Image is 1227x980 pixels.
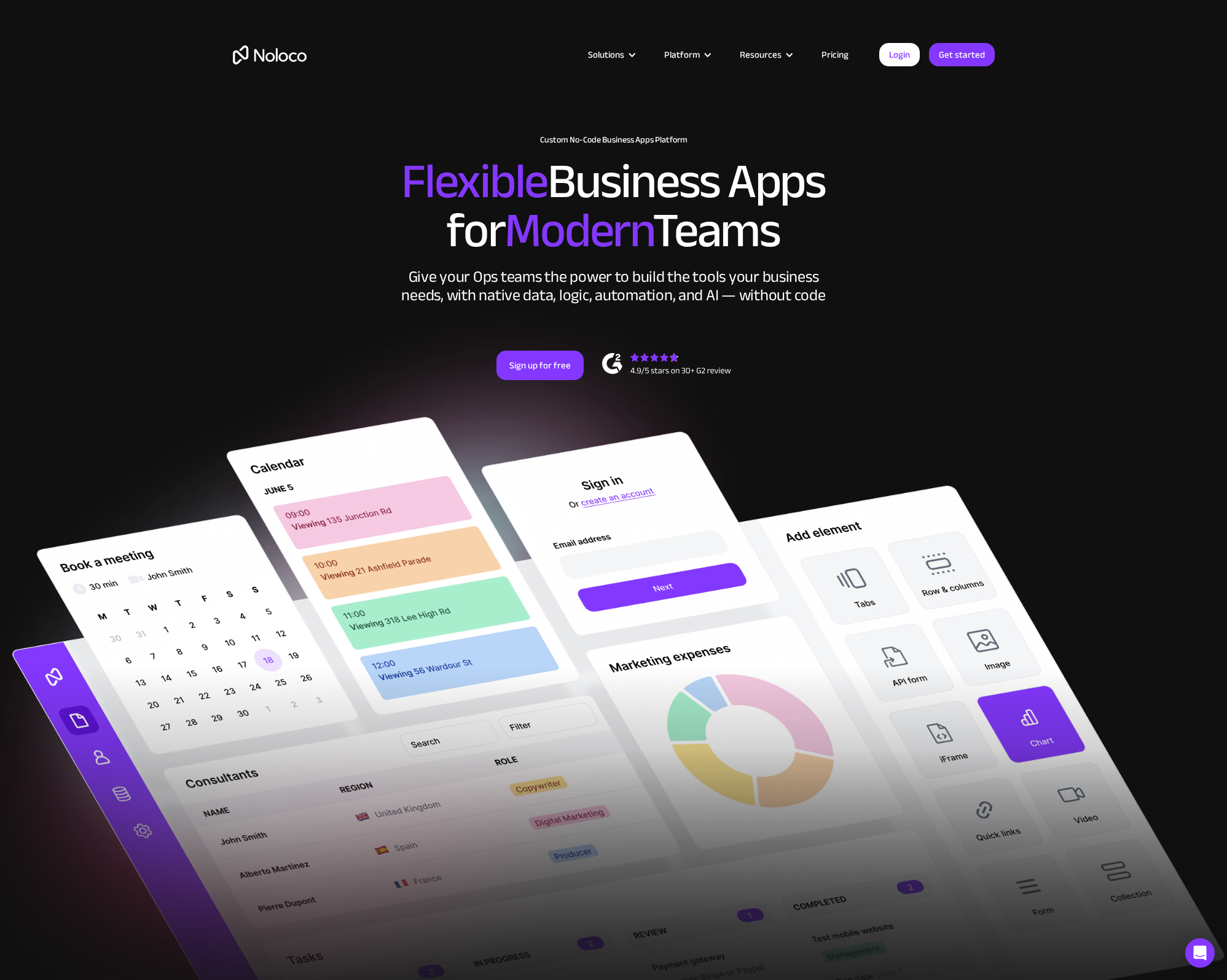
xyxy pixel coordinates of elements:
a: Pricing [806,47,864,63]
div: Resources [740,47,782,63]
div: Solutions [573,47,649,63]
a: Get started [929,43,995,66]
div: Resources [724,47,806,63]
span: Modern [504,185,653,276]
div: Give your Ops teams the power to build the tools your business needs, with native data, logic, au... [399,268,829,305]
a: Sign up for free [496,351,584,380]
div: Platform [664,47,700,63]
h2: Business Apps for Teams [233,157,995,255]
a: Login [879,43,920,66]
a: home [233,45,307,64]
div: Platform [649,47,724,63]
div: Solutions [588,47,624,63]
h1: Custom No-Code Business Apps Platform [233,135,995,145]
div: Open Intercom Messenger [1185,938,1215,968]
span: Flexible [401,136,547,227]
